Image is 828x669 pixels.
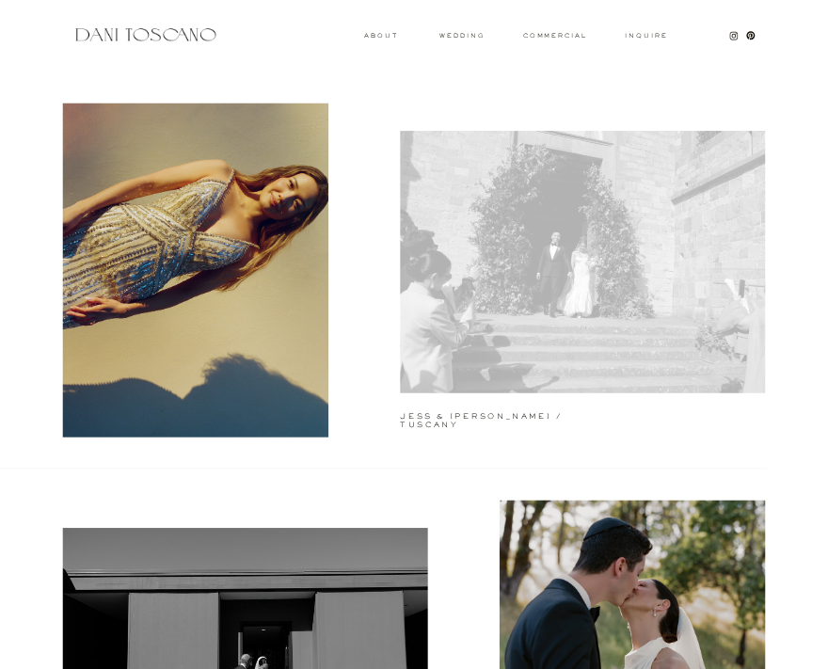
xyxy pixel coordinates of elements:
a: wedding [439,32,485,37]
a: About [364,32,394,37]
a: commercial [523,32,586,38]
a: Inquire [625,32,669,39]
a: jess & [PERSON_NAME] / tuscany [400,412,615,418]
